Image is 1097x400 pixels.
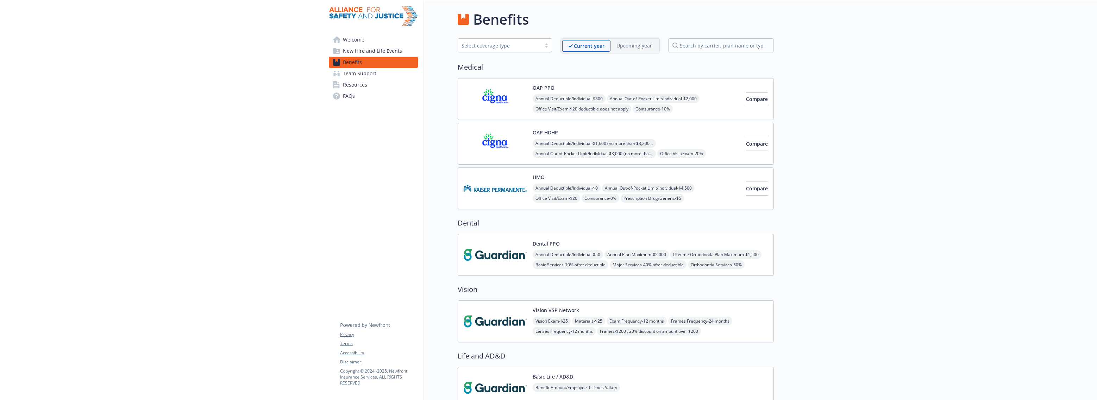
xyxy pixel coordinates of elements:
[610,260,687,269] span: Major Services - 40% after deductible
[607,317,667,325] span: Exam Frequency - 12 months
[610,40,658,52] span: Upcoming year
[340,359,418,365] a: Disclaimer
[533,250,603,259] span: Annual Deductible/Individual - $50
[572,317,605,325] span: Materials - $25
[746,185,768,192] span: Compare
[462,42,538,49] div: Select coverage type
[340,368,418,386] p: Copyright © 2024 - 2025 , Newfront Insurance Services, ALL RIGHTS RESERVED
[668,38,774,52] input: search by carrier, plan name or type
[464,306,527,336] img: Guardian carrier logo
[746,137,768,151] button: Compare
[533,84,554,91] button: OAP PPO
[533,260,608,269] span: Basic Services - 10% after deductible
[746,140,768,147] span: Compare
[464,240,527,270] img: Guardian carrier logo
[533,317,571,325] span: Vision Exam - $25
[597,327,701,336] span: Frames - $200 , 20% discount on amount over $200
[473,9,529,30] h1: Benefits
[458,351,774,361] h2: Life and AD&D
[533,184,601,192] span: Annual Deductible/Individual - $0
[533,373,573,380] button: Basic Life / AD&D
[604,250,669,259] span: Annual Plan Maximum - $2,000
[464,173,527,203] img: Kaiser Permanente Insurance Company carrier logo
[633,104,673,113] span: Coinsurance - 10%
[343,45,402,57] span: New Hire and Life Events
[458,284,774,295] h2: Vision
[602,184,695,192] span: Annual Out-of-Pocket Limit/Individual - $4,500
[746,96,768,102] span: Compare
[343,79,367,90] span: Resources
[533,104,631,113] span: Office Visit/Exam - $20 deductible does not apply
[533,383,620,392] span: Benefit Amount/Employee - 1 Times Salary
[621,194,684,203] span: Prescription Drug/Generic - $5
[343,34,364,45] span: Welcome
[533,173,545,181] button: HMO
[533,129,558,136] button: OAP HDHP
[329,34,418,45] a: Welcome
[343,57,362,68] span: Benefits
[533,306,579,314] button: Vision VSP Network
[340,331,418,338] a: Privacy
[688,260,745,269] span: Orthodontia Services - 50%
[464,129,527,159] img: CIGNA carrier logo
[340,341,418,347] a: Terms
[329,45,418,57] a: New Hire and Life Events
[607,94,700,103] span: Annual Out-of-Pocket Limit/Individual - $2,000
[574,42,604,50] p: Current year
[533,194,580,203] span: Office Visit/Exam - $20
[533,240,560,247] button: Dental PPO
[670,250,761,259] span: Lifetime Orthodontia Plan Maximum - $1,500
[668,317,732,325] span: Frames Frequency - 24 months
[343,68,376,79] span: Team Support
[329,90,418,102] a: FAQs
[533,327,596,336] span: Lenses Frequency - 12 months
[582,194,619,203] span: Coinsurance - 0%
[329,57,418,68] a: Benefits
[458,218,774,228] h2: Dental
[746,182,768,196] button: Compare
[533,94,606,103] span: Annual Deductible/Individual - $500
[657,149,706,158] span: Office Visit/Exam - 20%
[616,42,652,49] p: Upcoming year
[329,68,418,79] a: Team Support
[340,350,418,356] a: Accessibility
[533,149,656,158] span: Annual Out-of-Pocket Limit/Individual - $3,000 (no more than $3,200 per individual - within a fam...
[464,84,527,114] img: CIGNA carrier logo
[458,62,774,72] h2: Medical
[746,92,768,106] button: Compare
[343,90,355,102] span: FAQs
[533,139,656,148] span: Annual Deductible/Individual - $1,600 (no more than $3,200 per individual - within a family)
[329,79,418,90] a: Resources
